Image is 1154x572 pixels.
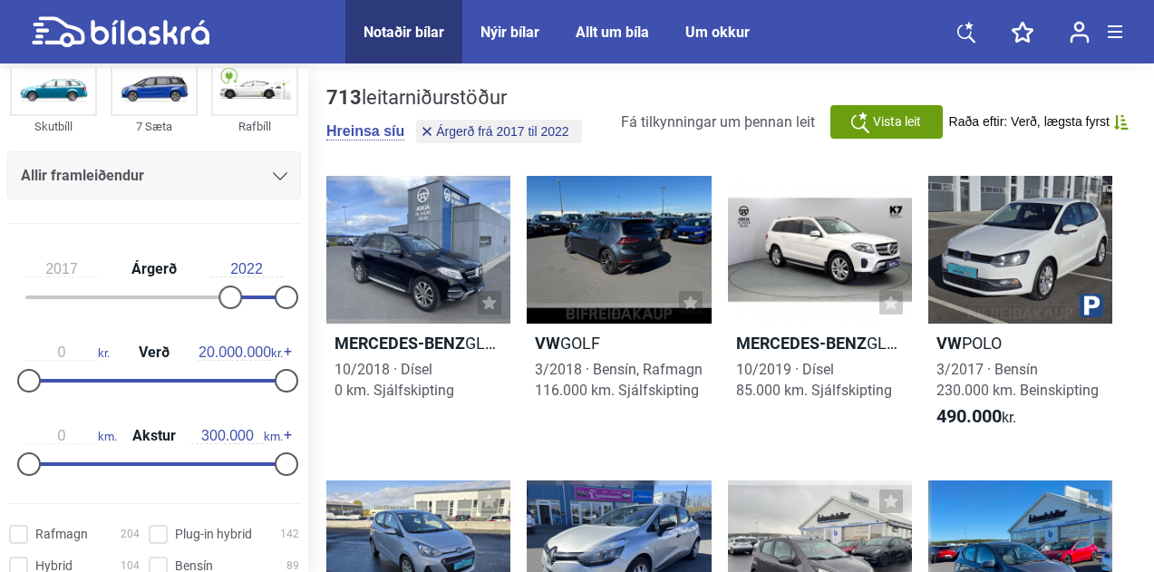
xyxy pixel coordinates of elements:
span: km. [191,428,283,444]
span: Plug-in hybrid [175,525,252,544]
span: 10/2018 · Dísel 0 km. Sjálfskipting [335,361,454,399]
span: Raða eftir: Verð, lægsta fyrst [949,114,1110,130]
b: 713 [326,86,362,109]
span: Vista leit [873,112,921,131]
span: kr. [936,406,1016,428]
h2: GLS 350 D 4MATIC [728,333,912,354]
span: Fá tilkynningar um þennan leit [621,113,815,131]
div: 7 Sæta [111,116,198,137]
button: Hreinsa síu [326,122,404,141]
span: 204 [121,525,140,544]
button: Árgerð frá 2017 til 2022 [416,120,581,143]
span: 10/2019 · Dísel 85.000 km. Sjálfskipting [736,361,892,399]
b: 490.000 [936,405,1002,427]
h2: GOLF [527,333,711,354]
a: Notaðir bílar [364,24,444,41]
span: kr. [199,344,283,361]
span: Akstur [128,429,180,443]
img: user-login.svg [1070,21,1090,44]
a: VWPOLO3/2017 · Bensín230.000 km. Beinskipting490.000kr. [928,176,1112,444]
span: kr. [25,344,110,361]
div: Skutbíll [10,116,97,137]
div: leitarniðurstöður [326,86,587,110]
a: Allt um bíla [576,24,649,41]
a: VWGOLF3/2018 · Bensín, Rafmagn116.000 km. Sjálfskipting [527,176,711,444]
h2: POLO [928,333,1112,354]
a: Mercedes-BenzGLS 350 D 4MATIC10/2019 · Dísel85.000 km. Sjálfskipting [728,176,912,444]
a: Mercedes-BenzGLE 350 D 4MATIC10/2018 · Dísel0 km. Sjálfskipting [326,176,510,444]
button: Raða eftir: Verð, lægsta fyrst [949,114,1129,130]
h2: GLE 350 D 4MATIC [326,333,510,354]
b: VW [535,334,560,353]
a: Nýir bílar [480,24,539,41]
img: parking.png [1080,294,1103,317]
span: Árgerð frá 2017 til 2022 [436,125,568,138]
a: Um okkur [685,24,750,41]
span: km. [25,428,117,444]
span: 3/2018 · Bensín, Rafmagn 116.000 km. Sjálfskipting [535,361,703,399]
div: Rafbíll [211,116,298,137]
span: Allir framleiðendur [21,163,144,189]
b: Mercedes-Benz [335,334,465,353]
span: Rafmagn [35,525,88,544]
span: Árgerð [127,262,181,276]
span: 3/2017 · Bensín 230.000 km. Beinskipting [936,361,1099,399]
span: 142 [280,525,299,544]
b: Mercedes-Benz [736,334,867,353]
span: Verð [134,345,174,360]
b: VW [936,334,962,353]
